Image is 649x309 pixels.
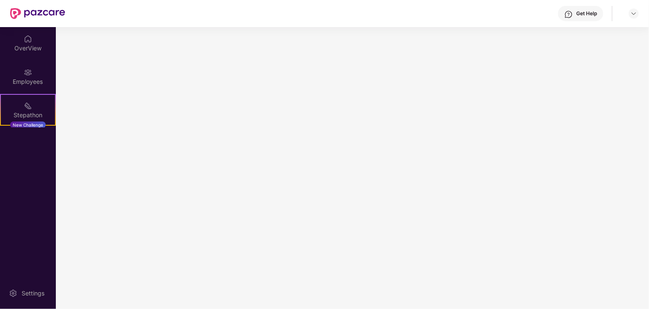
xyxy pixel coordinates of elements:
img: New Pazcare Logo [10,8,65,19]
div: Settings [19,289,47,298]
img: svg+xml;base64,PHN2ZyBpZD0iSG9tZSIgeG1sbnM9Imh0dHA6Ly93d3cudzMub3JnLzIwMDAvc3ZnIiB3aWR0aD0iMjAiIG... [24,35,32,43]
div: New Challenge [10,121,46,128]
div: Get Help [576,10,597,17]
img: svg+xml;base64,PHN2ZyBpZD0iSGVscC0zMngzMiIgeG1sbnM9Imh0dHA6Ly93d3cudzMub3JnLzIwMDAvc3ZnIiB3aWR0aD... [564,10,573,19]
img: svg+xml;base64,PHN2ZyBpZD0iRHJvcGRvd24tMzJ4MzIiIHhtbG5zPSJodHRwOi8vd3d3LnczLm9yZy8yMDAwL3N2ZyIgd2... [630,10,637,17]
img: svg+xml;base64,PHN2ZyBpZD0iRW1wbG95ZWVzIiB4bWxucz0iaHR0cDovL3d3dy53My5vcmcvMjAwMC9zdmciIHdpZHRoPS... [24,68,32,77]
img: svg+xml;base64,PHN2ZyB4bWxucz0iaHR0cDovL3d3dy53My5vcmcvMjAwMC9zdmciIHdpZHRoPSIyMSIgaGVpZ2h0PSIyMC... [24,102,32,110]
img: svg+xml;base64,PHN2ZyBpZD0iU2V0dGluZy0yMHgyMCIgeG1sbnM9Imh0dHA6Ly93d3cudzMub3JnLzIwMDAvc3ZnIiB3aW... [9,289,17,298]
div: Stepathon [1,111,55,119]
